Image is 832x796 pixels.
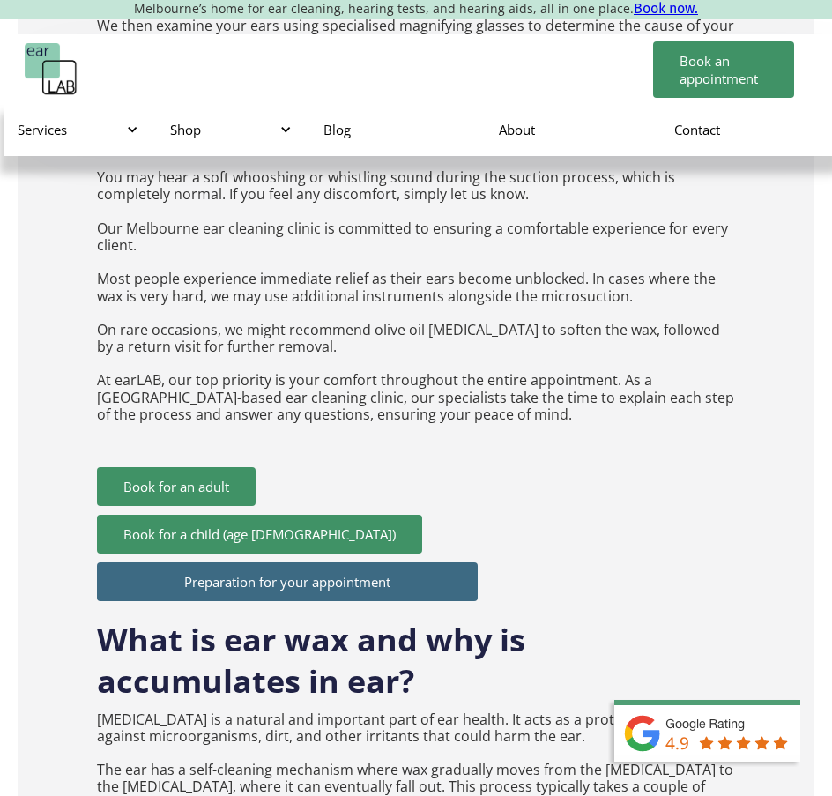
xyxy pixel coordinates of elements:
[97,562,478,601] a: Preparation for your appointment
[97,515,422,554] a: Book for a child (age [DEMOGRAPHIC_DATA])
[25,43,78,96] a: home
[309,104,485,155] a: Blog
[97,467,256,506] a: Book for an adult
[18,121,135,138] div: Services
[485,104,660,155] a: About
[97,601,734,703] h2: What is ear wax and why is accumulates in ear?
[170,121,287,138] div: Shop
[4,103,156,156] div: Services
[156,103,308,156] div: Shop
[653,41,794,98] a: Book an appointment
